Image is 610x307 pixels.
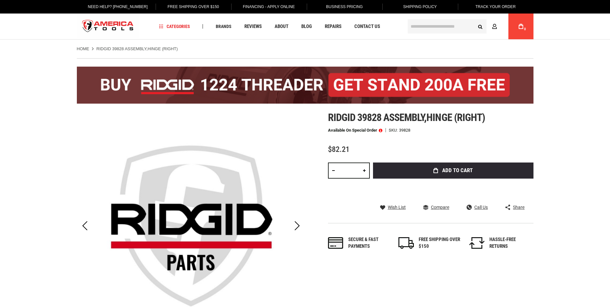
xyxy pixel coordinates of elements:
div: HASSLE-FREE RETURNS [489,236,531,250]
a: Call Us [467,204,488,210]
img: returns [469,237,485,249]
img: payments [328,237,343,249]
img: America Tools [77,14,139,39]
span: 0 [524,27,526,31]
a: Home [77,46,89,52]
a: Categories [156,22,193,31]
a: store logo [77,14,139,39]
strong: SKU [389,128,399,132]
button: Search [474,20,487,33]
span: Compare [431,205,449,209]
span: Shipping Policy [403,5,437,9]
a: Reviews [241,22,265,31]
span: Add to Cart [442,168,473,173]
a: About [272,22,291,31]
div: 39828 [399,128,410,132]
div: Secure & fast payments [348,236,390,250]
span: About [275,24,288,29]
span: $82.21 [328,145,350,154]
a: Repairs [322,22,344,31]
span: Call Us [474,205,488,209]
div: FREE SHIPPING OVER $150 [419,236,460,250]
span: Wish List [388,205,406,209]
span: Repairs [325,24,341,29]
span: Ridgid 39828 assembly,hinge (right) [328,111,485,124]
a: Contact Us [351,22,383,31]
span: Contact Us [354,24,380,29]
strong: RIDGID 39828 ASSEMBLY,HINGE (RIGHT) [96,46,178,51]
a: Compare [423,204,449,210]
a: Brands [213,22,234,31]
span: Brands [216,24,232,29]
img: shipping [398,237,414,249]
span: Reviews [244,24,262,29]
a: Blog [298,22,315,31]
img: BOGO: Buy the RIDGID® 1224 Threader (26092), get the 92467 200A Stand FREE! [77,67,533,104]
button: Add to Cart [373,163,533,179]
a: 0 [515,14,527,39]
a: Wish List [380,204,406,210]
p: Available on Special Order [328,128,382,133]
span: Blog [301,24,312,29]
span: Share [513,205,524,209]
span: Categories [159,24,190,29]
